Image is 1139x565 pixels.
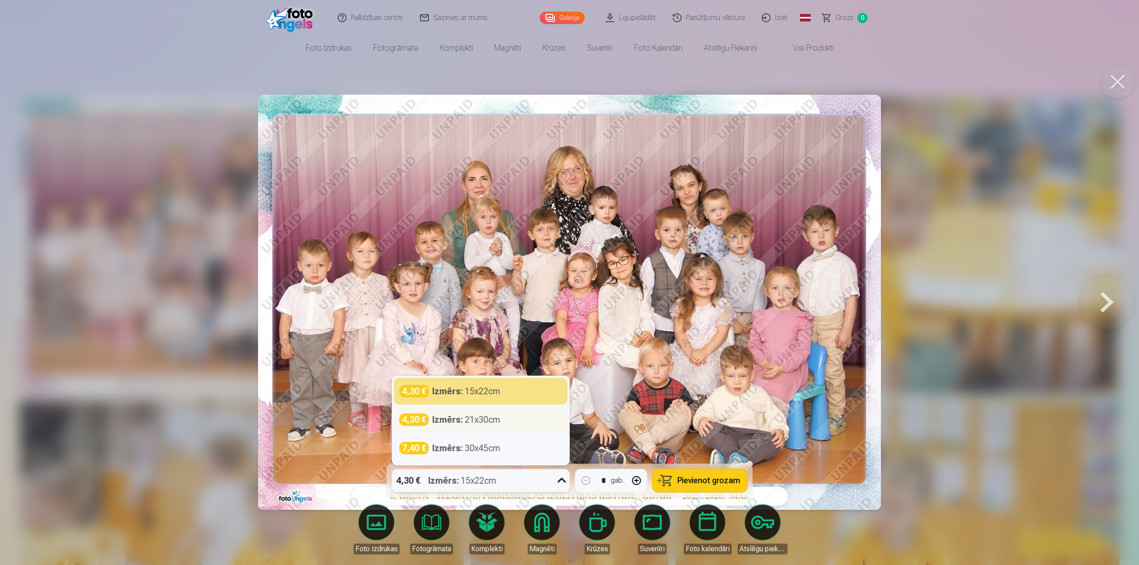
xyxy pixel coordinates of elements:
div: 4,30 € [400,385,429,397]
a: Visi produkti [768,36,844,60]
div: Foto izdrukas [354,544,400,554]
span: 0 [857,13,868,23]
a: Foto izdrukas [351,505,401,554]
span: Pievienot grozam [678,477,740,485]
div: 7,40 € [400,442,429,454]
button: Pievienot grozam [653,469,747,492]
div: 15x22cm [428,469,497,492]
div: Atslēgu piekariņi [738,544,788,554]
strong: Izmērs : [428,474,459,487]
div: 21x30cm [432,413,501,426]
span: Grozs [836,12,854,23]
div: Krūzes [585,544,610,554]
a: Magnēti [517,505,567,554]
a: Suvenīri [576,36,623,60]
a: Komplekti [462,505,512,554]
a: Foto kalendāri [683,505,732,554]
div: gab. [611,475,624,486]
a: Suvenīri [627,505,677,554]
a: Galerija [540,12,585,24]
a: Atslēgu piekariņi [738,505,788,554]
div: 15x22cm [432,385,501,397]
a: Foto izdrukas [295,36,363,60]
a: Fotogrāmata [363,36,429,60]
strong: Izmērs : [432,385,463,397]
a: Foto kalendāri [623,36,693,60]
div: Fotogrāmata [410,544,453,554]
div: 30x45cm [432,442,501,454]
div: Magnēti [528,544,557,554]
div: 4,30 € [400,413,429,426]
div: Foto kalendāri [684,544,731,554]
a: Komplekti [429,36,484,60]
a: Fotogrāmata [407,505,456,554]
div: Komplekti [469,544,505,554]
img: /fa1 [266,4,317,32]
a: Krūzes [572,505,622,554]
strong: Izmērs : [432,413,463,426]
div: Suvenīri [638,544,666,554]
a: Krūzes [532,36,576,60]
div: 4,30 € [392,469,425,492]
strong: Izmērs : [432,442,463,454]
a: Atslēgu piekariņi [693,36,768,60]
a: Magnēti [484,36,532,60]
